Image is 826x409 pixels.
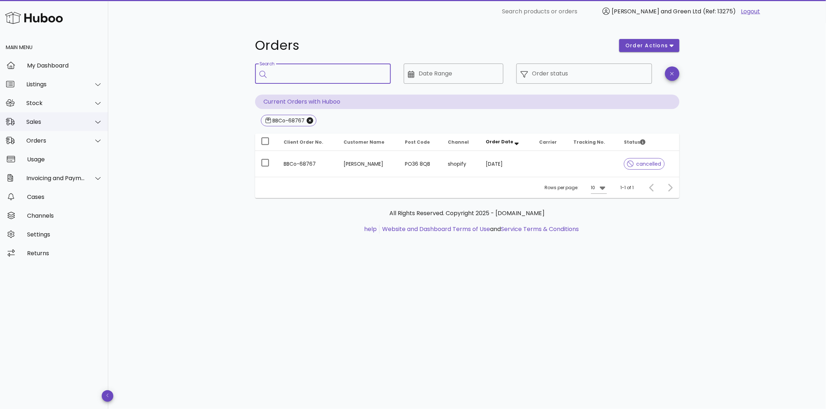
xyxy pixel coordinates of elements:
[5,10,63,26] img: Huboo Logo
[278,134,338,151] th: Client Order No.
[27,250,102,257] div: Returns
[344,139,385,145] span: Customer Name
[27,193,102,200] div: Cases
[26,137,85,144] div: Orders
[448,139,469,145] span: Channel
[27,62,102,69] div: My Dashboard
[261,209,674,218] p: All Rights Reserved. Copyright 2025 - [DOMAIN_NAME]
[26,100,85,106] div: Stock
[27,231,102,238] div: Settings
[271,117,305,124] div: BBCo-68767
[627,161,661,166] span: cancelled
[338,134,399,151] th: Customer Name
[380,225,579,234] li: and
[27,212,102,219] div: Channels
[539,139,557,145] span: Carrier
[27,156,102,163] div: Usage
[442,134,480,151] th: Channel
[621,184,634,191] div: 1-1 of 1
[255,39,611,52] h1: Orders
[741,7,760,16] a: Logout
[259,61,275,67] label: Search
[338,151,399,177] td: [PERSON_NAME]
[284,139,324,145] span: Client Order No.
[480,151,533,177] td: [DATE]
[442,151,480,177] td: shopify
[26,118,85,125] div: Sales
[533,134,568,151] th: Carrier
[624,139,646,145] span: Status
[399,134,442,151] th: Post Code
[568,134,618,151] th: Tracking No.
[26,175,85,182] div: Invoicing and Payments
[591,184,595,191] div: 10
[307,117,313,124] button: Close
[255,95,679,109] p: Current Orders with Huboo
[405,139,430,145] span: Post Code
[480,134,533,151] th: Order Date: Sorted descending. Activate to remove sorting.
[591,182,607,193] div: 10Rows per page:
[364,225,377,233] a: help
[619,39,679,52] button: order actions
[382,225,490,233] a: Website and Dashboard Terms of Use
[612,7,702,16] span: [PERSON_NAME] and Green Ltd
[399,151,442,177] td: PO36 8QB
[703,7,736,16] span: (Ref: 13275)
[26,81,85,88] div: Listings
[486,139,513,145] span: Order Date
[545,177,607,198] div: Rows per page:
[618,134,679,151] th: Status
[625,42,668,49] span: order actions
[573,139,605,145] span: Tracking No.
[501,225,579,233] a: Service Terms & Conditions
[278,151,338,177] td: BBCo-68767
